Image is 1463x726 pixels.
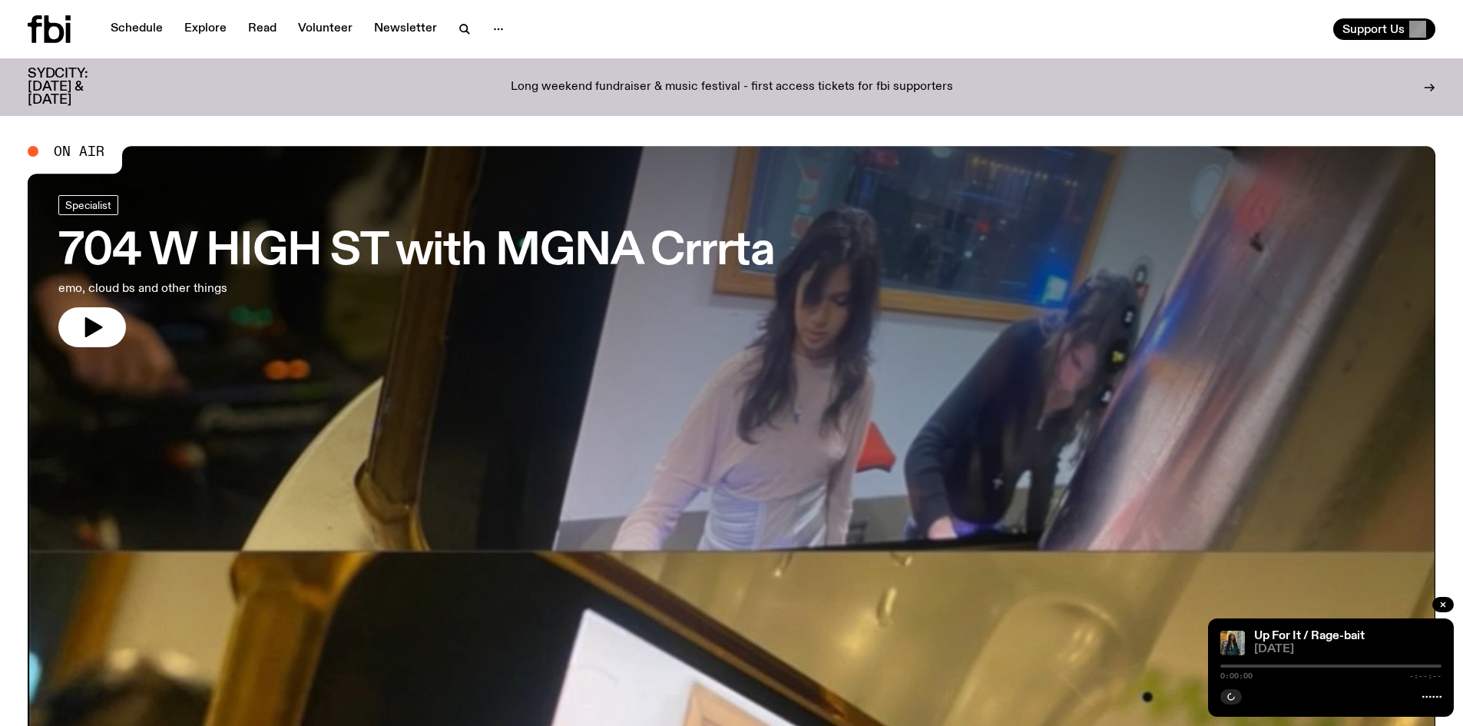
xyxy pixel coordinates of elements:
a: Specialist [58,195,118,215]
p: emo, cloud bs and other things [58,280,452,298]
a: Newsletter [365,18,446,40]
a: Schedule [101,18,172,40]
img: Ify - a Brown Skin girl with black braided twists, looking up to the side with her tongue stickin... [1220,631,1245,655]
button: Support Us [1333,18,1435,40]
a: 704 W HIGH ST with MGNA Crrrtaemo, cloud bs and other things [58,195,775,347]
a: Up For It / Rage-bait [1254,630,1365,642]
span: Specialist [65,199,111,211]
a: Volunteer [289,18,362,40]
span: Support Us [1342,22,1405,36]
p: Long weekend fundraiser & music festival - first access tickets for fbi supporters [511,81,953,94]
a: Read [239,18,286,40]
a: Explore [175,18,236,40]
h3: 704 W HIGH ST with MGNA Crrrta [58,230,775,273]
span: [DATE] [1254,644,1441,655]
span: On Air [54,144,104,158]
span: 0:00:00 [1220,672,1253,680]
h3: SYDCITY: [DATE] & [DATE] [28,68,126,107]
span: -:--:-- [1409,672,1441,680]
